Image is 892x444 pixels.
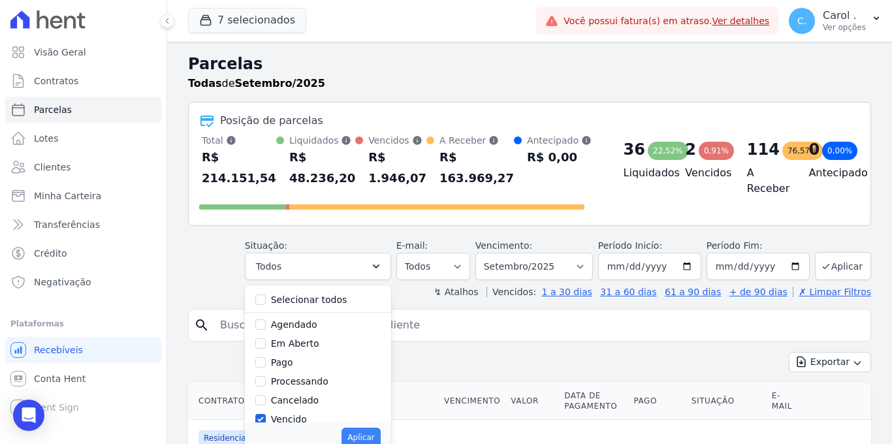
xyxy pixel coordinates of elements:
a: 1 a 30 dias [542,287,592,297]
label: Vencimento: [475,240,532,251]
p: Ver opções [823,22,866,33]
div: R$ 1.946,07 [368,147,426,189]
span: Negativação [34,276,91,289]
i: search [194,317,210,333]
div: Plataformas [10,316,156,332]
a: 31 a 60 dias [600,287,656,297]
button: 7 selecionados [188,8,306,33]
p: Carol . [823,9,866,22]
a: Recebíveis [5,337,161,363]
div: A Receber [439,134,514,147]
div: Open Intercom Messenger [13,400,44,431]
a: Contratos [5,68,161,94]
a: Transferências [5,212,161,238]
label: Pago [271,357,293,368]
div: Antecipado [527,134,592,147]
p: de [188,76,325,91]
th: Situação [686,383,767,420]
label: E-mail: [396,240,428,251]
strong: Todas [188,77,222,89]
a: + de 90 dias [729,287,788,297]
div: 0,00% [822,142,857,160]
div: 36 [624,139,645,160]
a: Conta Hent [5,366,161,392]
th: Pago [628,383,686,420]
a: Clientes [5,154,161,180]
label: Processando [271,376,328,387]
a: Parcelas [5,97,161,123]
div: 114 [747,139,780,160]
span: Visão Geral [34,46,86,59]
a: Crédito [5,240,161,266]
th: E-mail [767,383,804,420]
span: C. [797,16,806,25]
h4: A Receber [747,165,788,197]
strong: Setembro/2025 [235,77,325,89]
label: Período Fim: [707,239,810,253]
a: ✗ Limpar Filtros [793,287,871,297]
th: Vencimento [439,383,505,420]
button: Exportar [789,352,871,372]
button: Aplicar [815,252,871,280]
label: Em Aberto [271,338,319,349]
a: Minha Carteira [5,183,161,209]
span: Minha Carteira [34,189,101,202]
th: Data de Pagamento [559,383,628,420]
span: Lotes [34,132,59,145]
a: Negativação [5,269,161,295]
span: Contratos [34,74,78,87]
span: Conta Hent [34,372,86,385]
span: Você possui fatura(s) em atraso. [564,14,769,28]
div: 76,57% [782,142,823,160]
div: 22,52% [648,142,688,160]
div: R$ 214.151,54 [202,147,276,189]
h2: Parcelas [188,52,871,76]
div: 0,91% [699,142,734,160]
button: C. Carol . Ver opções [778,3,892,39]
span: Clientes [34,161,71,174]
input: Buscar por nome do lote ou do cliente [212,312,865,338]
span: Transferências [34,218,100,231]
div: 2 [685,139,696,160]
button: Todos [245,253,391,280]
div: R$ 163.969,27 [439,147,514,189]
th: Contrato [188,383,340,420]
label: Situação: [245,240,287,251]
h4: Liquidados [624,165,665,181]
th: Valor [505,383,559,420]
div: Liquidados [289,134,355,147]
span: Parcelas [34,103,72,116]
div: Posição de parcelas [220,113,323,129]
a: Visão Geral [5,39,161,65]
a: Lotes [5,125,161,151]
div: Vencidos [368,134,426,147]
label: Selecionar todos [271,294,347,305]
a: Ver detalhes [712,16,769,26]
span: Recebíveis [34,343,83,357]
h4: Antecipado [808,165,850,181]
span: Crédito [34,247,67,260]
div: R$ 48.236,20 [289,147,355,189]
a: 61 a 90 dias [665,287,721,297]
label: Cancelado [271,395,319,405]
label: Vencidos: [486,287,536,297]
h4: Vencidos [685,165,726,181]
label: Agendado [271,319,317,330]
div: R$ 0,00 [527,147,592,168]
label: ↯ Atalhos [434,287,478,297]
div: 0 [808,139,820,160]
label: Vencido [271,414,307,424]
label: Período Inicío: [598,240,662,251]
div: Total [202,134,276,147]
span: Todos [256,259,281,274]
